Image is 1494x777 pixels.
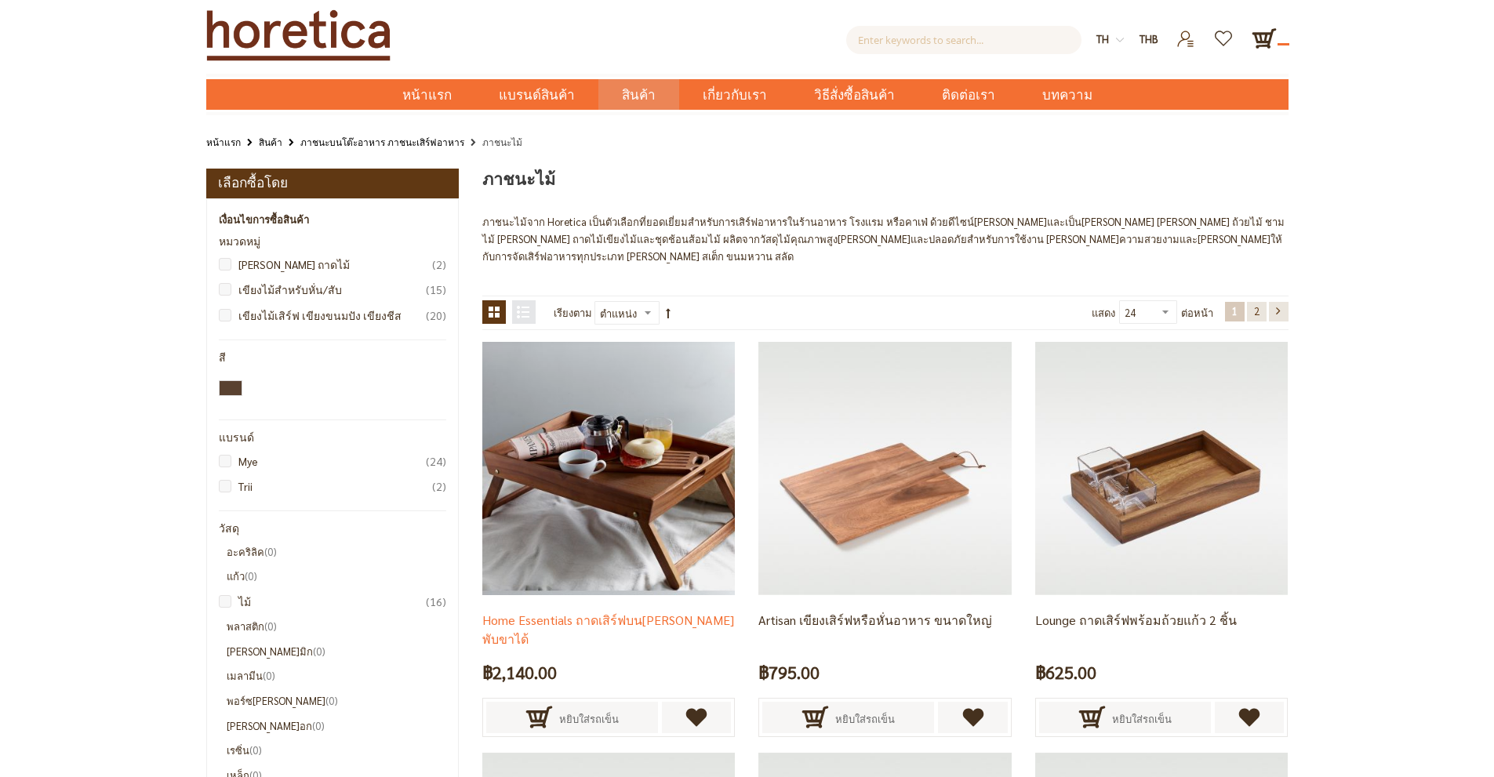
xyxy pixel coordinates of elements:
li: แก้ว [227,568,447,585]
a: เพิ่มไปยังรายการโปรด [938,702,1008,733]
span: หยิบใส่รถเข็น [559,702,619,736]
span: 0 [245,569,257,583]
button: หยิบใส่รถเข็น [1039,702,1211,733]
li: เมลามีน [227,667,447,684]
a: รายการโปรด [1205,26,1244,39]
span: บทความ [1042,79,1092,111]
span: 2 [432,256,446,273]
a: เกี่ยวกับเรา [679,79,791,110]
a: เข้าสู่ระบบ [1167,26,1205,39]
span: หยิบใส่รถเข็น [835,702,895,736]
span: 16 [426,593,446,610]
span: วิธีสั่งซื้อสินค้า [814,79,895,111]
li: พลาสติก [227,618,447,635]
span: สินค้า [622,79,656,111]
a: Home Essentials ถาดเสิร์ฟบน[PERSON_NAME] พับขาได้ [482,612,734,647]
a: หน้าแรก [379,79,475,110]
strong: ตาราง [482,300,506,324]
span: ติดต่อเรา [942,79,995,111]
span: 0 [249,743,262,757]
span: แสดง [1092,306,1115,319]
a: วิธีสั่งซื้อสินค้า [791,79,918,110]
span: 2 [1254,304,1260,318]
span: 20 [426,307,446,324]
strong: เลือกซื้อโดย [218,172,288,194]
img: dropdown-icon.svg [1116,36,1124,44]
a: เขียงไม้ [603,232,637,245]
div: แบรนด์ [219,432,447,444]
span: เกี่ยวกับเรา [703,79,767,111]
a: เพิ่มไปยังรายการโปรด [662,702,732,733]
img: bed tray, muti-purpose trays, serving trays, wooden serving trays, ถาดเสิร์ฟบนเตียง, ถาดเสริฟ, ถา... [482,342,735,594]
span: ฿625.00 [1035,658,1096,687]
a: ภาชนะบนโต๊ะอาหาร ภาชนะเสิร์ฟอาหาร [300,133,464,151]
a: สินค้า [598,79,679,110]
span: 1 [1232,304,1238,318]
a: สินค้า [259,133,282,151]
span: หยิบใส่รถเข็น [1112,702,1172,736]
span: THB [1140,32,1158,45]
div: วัสดุ [219,523,447,535]
a: บทความ [1019,79,1116,110]
a: Trii2 [227,477,447,495]
li: [PERSON_NAME]มิก [227,643,447,660]
button: หยิบใส่รถเข็น [762,702,934,733]
span: ต่อหน้า [1181,300,1213,325]
li: [PERSON_NAME]อก [227,717,447,735]
a: เขียงไม้สำหรับหั่น/สับ15 [227,281,447,298]
a: Lounge ถาดเสิร์ฟพร้อมถ้วยแก้ว 2 ชิ้น [1035,460,1288,474]
span: th [1096,32,1109,45]
span: 0 [312,719,325,732]
span: ฿795.00 [758,658,820,687]
a: 2 [1247,302,1267,321]
span: 24 [426,452,446,470]
a: Mye24 [227,452,447,470]
div: สี [219,352,447,364]
span: 2 [432,477,446,495]
img: Artisan เขียงเสิร์ฟหรือหั่นอาหาร ขนาดใหญ่ [758,342,1011,594]
div: หมวดหมู่ [219,236,447,248]
a: Lounge ถาดเสิร์ฟพร้อมถ้วยแก้ว 2 ชิ้น [1035,612,1237,628]
li: พอร์ซ[PERSON_NAME] [227,692,447,710]
span: หน้าแรก [402,85,452,105]
span: 0 [263,669,275,682]
span: ฿2,140.00 [482,658,557,687]
strong: เงื่อนไขการซื้อสินค้า [219,211,309,228]
a: Artisan เขียงเสิร์ฟหรือหั่นอาหาร ขนาดใหญ่ [758,612,992,628]
span: แบรนด์สินค้า [499,79,575,111]
a: เพิ่มไปยังรายการโปรด [1215,702,1285,733]
li: เรซิ่น [227,742,447,759]
span: 0 [313,644,325,658]
a: Artisan เขียงเสิร์ฟหรือหั่นอาหาร ขนาดใหญ่ [758,460,1011,474]
p: ภาชนะไม้จาก Horetica เป็นตัวเลือกที่ยอดเยี่ยมสำหรับการเสิร์ฟอาหารในร้านอาหาร โรงแรม หรือคาเฟ่ ด้ว... [482,213,1289,264]
img: Horetica.com [206,9,391,61]
span: 0 [325,694,338,707]
a: bed tray, muti-purpose trays, serving trays, wooden serving trays, ถาดเสิร์ฟบนเตียง, ถาดเสริฟ, ถา... [482,460,735,474]
span: 0 [264,545,277,558]
label: เรียงตาม [554,300,592,325]
a: [PERSON_NAME] ถาดไม้2 [227,256,447,273]
a: ติดต่อเรา [918,79,1019,110]
span: ภาชนะไม้ [482,166,555,192]
span: 0 [264,619,277,633]
span: 15 [426,281,446,298]
img: Lounge ถาดเสิร์ฟพร้อมถ้วยแก้ว 2 ชิ้น [1035,342,1288,594]
strong: ภาชนะไม้ [482,136,522,148]
a: แบรนด์สินค้า [475,79,598,110]
button: หยิบใส่รถเข็น [486,702,658,733]
a: หน้าแรก [206,133,241,151]
li: อะคริลิค [227,543,447,561]
a: ไม้16 [227,593,447,610]
a: เขียงไม้เสิร์ฟ เขียงขนมปัง เขียงชีส20 [227,307,447,324]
